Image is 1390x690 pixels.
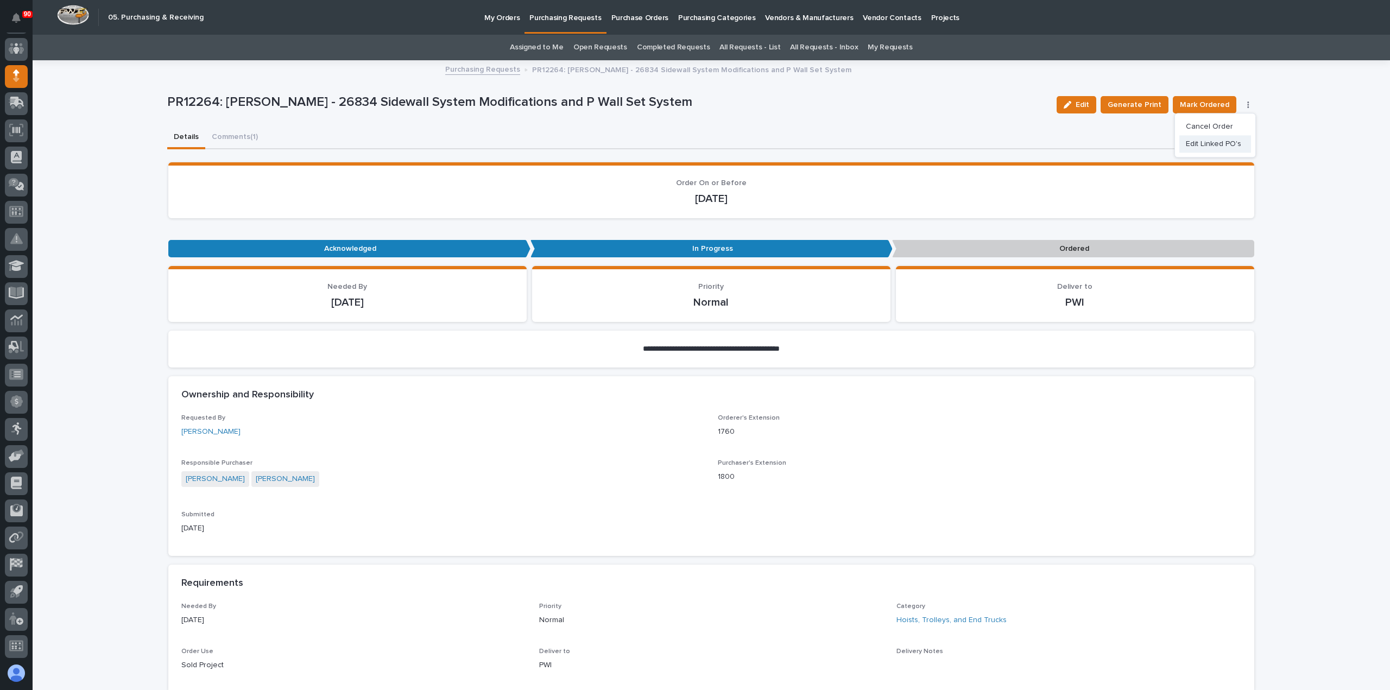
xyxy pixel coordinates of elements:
span: Mark Ordered [1180,98,1229,111]
p: 1760 [718,426,1241,438]
p: PWI [539,660,884,671]
p: 1800 [718,471,1241,483]
p: 90 [24,10,31,18]
span: Deliver to [1057,283,1092,290]
p: [DATE] [181,615,526,626]
p: Sold Project [181,660,526,671]
span: Generate Print [1108,98,1161,111]
p: Acknowledged [168,240,530,258]
p: PR12264: [PERSON_NAME] - 26834 Sidewall System Modifications and P Wall Set System [167,94,1048,110]
p: Ordered [892,240,1254,258]
span: Needed By [327,283,367,290]
a: [PERSON_NAME] [186,473,245,485]
span: Order Use [181,648,213,655]
span: Needed By [181,603,216,610]
a: [PERSON_NAME] [256,473,315,485]
button: Details [167,126,205,149]
div: Notifications90 [14,13,28,30]
span: Cancel Order [1186,120,1233,133]
p: PWI [909,296,1241,309]
a: Completed Requests [637,35,710,60]
span: Priority [539,603,561,610]
button: Mark Ordered [1173,96,1236,113]
span: Edit Linked PO's [1186,137,1241,150]
a: All Requests - Inbox [790,35,858,60]
span: Category [896,603,925,610]
span: Order On or Before [676,179,747,187]
a: Purchasing Requests [445,62,520,75]
span: Submitted [181,511,214,518]
a: Assigned to Me [510,35,564,60]
h2: 05. Purchasing & Receiving [108,13,204,22]
a: Hoists, Trolleys, and End Trucks [896,615,1007,626]
span: Orderer's Extension [718,415,780,421]
h2: Ownership and Responsibility [181,389,314,401]
span: Responsible Purchaser [181,460,252,466]
button: Notifications [5,7,28,29]
span: Edit [1076,100,1089,110]
a: Open Requests [573,35,627,60]
p: PR12264: [PERSON_NAME] - 26834 Sidewall System Modifications and P Wall Set System [532,63,851,75]
button: Comments (1) [205,126,264,149]
span: Requested By [181,415,225,421]
p: [DATE] [181,192,1241,205]
p: [DATE] [181,296,514,309]
a: All Requests - List [719,35,780,60]
span: Purchaser's Extension [718,460,786,466]
h2: Requirements [181,578,243,590]
a: My Requests [868,35,913,60]
p: In Progress [530,240,893,258]
a: [PERSON_NAME] [181,426,241,438]
span: Delivery Notes [896,648,943,655]
img: Workspace Logo [57,5,89,25]
span: Deliver to [539,648,570,655]
span: Priority [698,283,724,290]
p: Normal [545,296,877,309]
button: Generate Print [1101,96,1168,113]
button: users-avatar [5,662,28,685]
button: Edit [1057,96,1096,113]
p: [DATE] [181,523,705,534]
p: Normal [539,615,884,626]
